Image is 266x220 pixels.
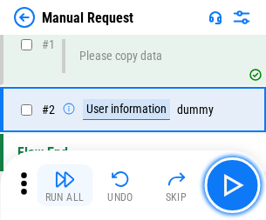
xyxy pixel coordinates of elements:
div: User information [83,99,170,120]
div: dummy [62,99,214,120]
button: Run All [37,164,92,206]
img: Settings menu [231,7,252,28]
img: Back [14,7,35,28]
div: Undo [107,192,133,203]
img: Run All [54,169,75,190]
div: Please copy data [79,50,162,63]
span: # 2 [42,103,55,117]
span: # 1 [42,37,55,51]
button: Undo [92,164,148,206]
div: Skip [166,192,188,203]
img: Main button [218,171,246,199]
div: Manual Request [42,10,133,26]
img: Undo [110,169,131,190]
img: Support [208,10,222,24]
div: Run All [45,192,85,203]
img: Skip [166,169,187,190]
button: Skip [148,164,204,206]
